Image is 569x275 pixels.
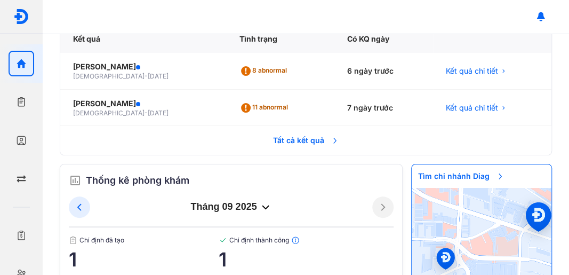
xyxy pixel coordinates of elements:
[69,249,219,270] span: 1
[227,25,334,53] div: Tình trạng
[291,236,300,245] img: info.7e716105.svg
[412,164,511,188] span: Tìm chi nhánh Diag
[267,129,346,152] span: Tất cả kết quả
[446,66,498,76] span: Kết quả chi tiết
[69,236,77,245] img: document.50c4cfd0.svg
[69,174,82,187] img: order.5a6da16c.svg
[219,249,394,270] span: 1
[334,90,432,127] div: 7 ngày trước
[90,201,372,214] div: tháng 09 2025
[148,109,169,117] span: [DATE]
[145,109,148,117] span: -
[86,173,189,188] span: Thống kê phòng khám
[239,62,291,80] div: 8 abnormal
[219,236,227,245] img: checked-green.01cc79e0.svg
[334,53,432,90] div: 6 ngày trước
[239,99,292,116] div: 11 abnormal
[69,236,219,245] span: Chỉ định đã tạo
[73,61,214,72] div: [PERSON_NAME]
[73,109,145,117] span: [DEMOGRAPHIC_DATA]
[73,72,145,80] span: [DEMOGRAPHIC_DATA]
[73,98,214,109] div: [PERSON_NAME]
[219,236,394,245] span: Chỉ định thành công
[60,25,227,53] div: Kết quả
[334,25,432,53] div: Có KQ ngày
[145,72,148,80] span: -
[148,72,169,80] span: [DATE]
[13,9,29,25] img: logo
[446,103,498,113] span: Kết quả chi tiết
